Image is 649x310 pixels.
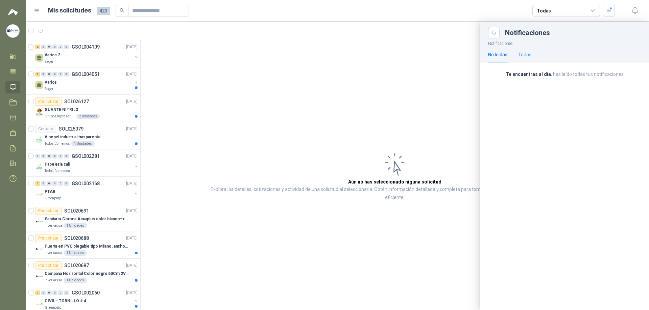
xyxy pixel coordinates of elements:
[488,71,641,78] p: , has leído todas tus notificaciones
[480,38,649,47] p: Notificaciones
[8,8,18,16] img: Logo peakr
[97,7,110,15] span: 423
[48,6,91,16] h1: Mis solicitudes
[120,8,124,13] span: search
[518,51,531,58] div: Todas
[537,7,551,15] div: Todas
[506,72,551,77] b: Te encuentras al día
[488,27,500,38] button: Close
[505,29,641,36] div: Notificaciones
[488,51,507,58] div: No leídas
[6,25,19,37] img: Company Logo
